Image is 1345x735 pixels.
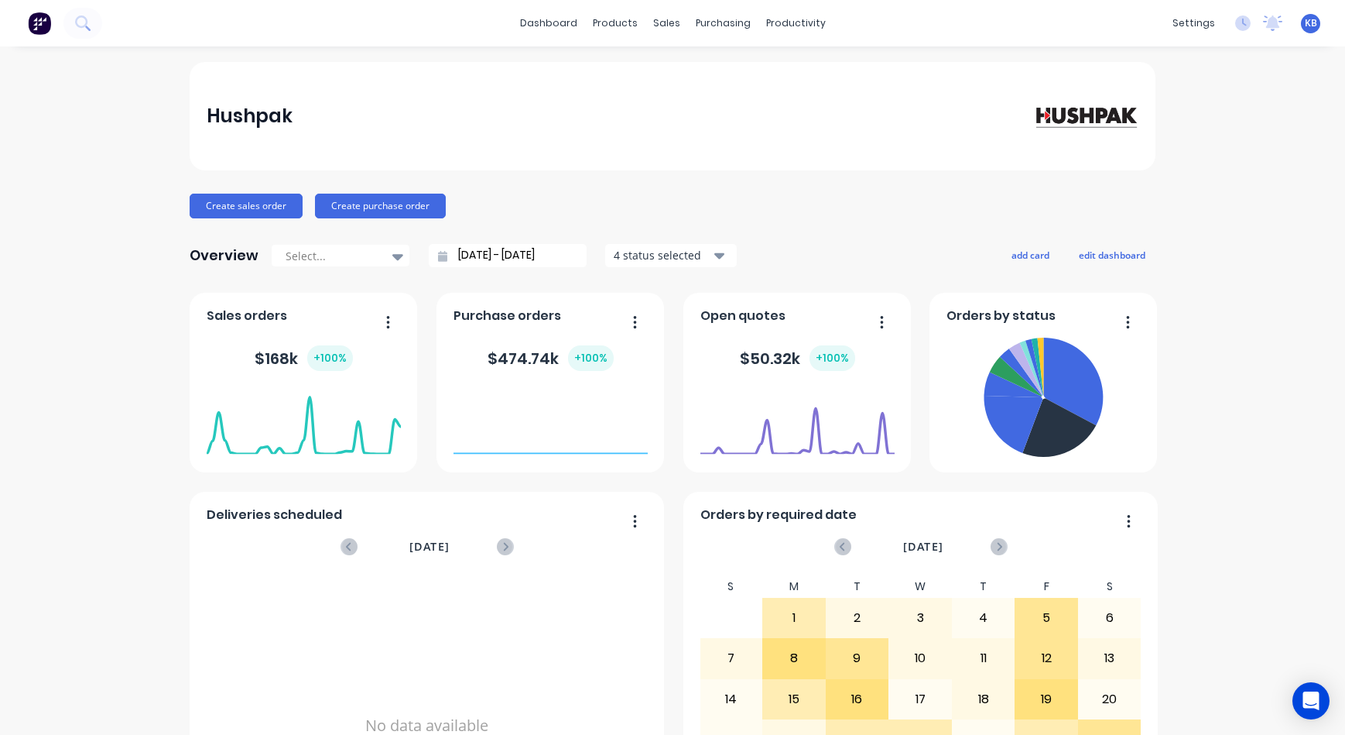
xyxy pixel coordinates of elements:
div: 4 status selected [614,247,711,263]
img: Factory [28,12,51,35]
div: 19 [1015,680,1077,719]
div: 1 [763,599,825,637]
span: [DATE] [903,538,943,555]
span: Sales orders [207,307,287,325]
div: 6 [1079,599,1141,637]
div: Overview [190,240,258,271]
span: [DATE] [409,538,450,555]
div: Open Intercom Messenger [1292,682,1330,720]
div: 10 [889,639,951,678]
div: 3 [889,599,951,637]
span: Open quotes [700,307,785,325]
span: Deliveries scheduled [207,506,342,524]
div: 8 [763,639,825,678]
div: 5 [1015,599,1077,637]
span: Orders by status [946,307,1056,325]
div: 17 [889,680,951,719]
div: 16 [827,680,888,719]
div: productivity [758,12,833,35]
div: S [1078,575,1141,598]
div: S [700,575,763,598]
div: $ 50.32k [740,345,855,371]
span: KB [1305,16,1317,30]
div: + 100 % [307,345,353,371]
div: products [585,12,645,35]
div: T [952,575,1015,598]
div: 15 [763,680,825,719]
div: purchasing [688,12,758,35]
button: 4 status selected [605,244,737,267]
div: 13 [1079,639,1141,678]
div: settings [1165,12,1223,35]
button: add card [1001,245,1059,265]
button: edit dashboard [1069,245,1155,265]
span: Purchase orders [453,307,561,325]
div: 12 [1015,639,1077,678]
div: 9 [827,639,888,678]
button: Create sales order [190,194,303,218]
button: Create purchase order [315,194,446,218]
a: dashboard [512,12,585,35]
div: 2 [827,599,888,637]
div: $ 168k [255,345,353,371]
div: 18 [953,680,1015,719]
div: 11 [953,639,1015,678]
div: F [1015,575,1078,598]
div: sales [645,12,688,35]
div: $ 474.74k [488,345,614,371]
div: 20 [1079,680,1141,719]
div: 4 [953,599,1015,637]
div: 14 [700,680,762,719]
div: Hushpak [207,101,293,132]
div: W [888,575,952,598]
div: 7 [700,639,762,678]
img: Hushpak [1030,102,1138,129]
div: + 100 % [809,345,855,371]
div: M [762,575,826,598]
div: T [826,575,889,598]
div: + 100 % [568,345,614,371]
